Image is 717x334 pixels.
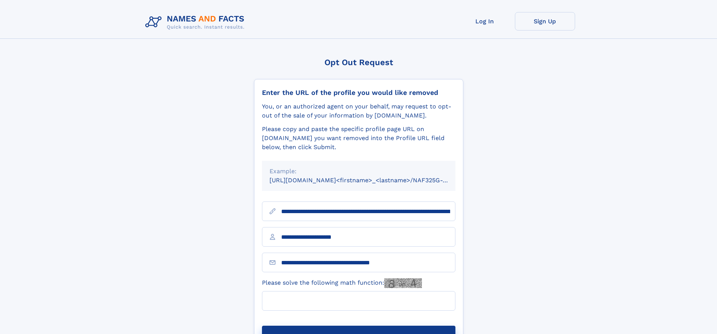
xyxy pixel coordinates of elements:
a: Log In [455,12,515,31]
small: [URL][DOMAIN_NAME]<firstname>_<lastname>/NAF325G-xxxxxxxx [269,177,470,184]
div: You, or an authorized agent on your behalf, may request to opt-out of the sale of your informatio... [262,102,455,120]
div: Opt Out Request [254,58,463,67]
div: Please copy and paste the specific profile page URL on [DOMAIN_NAME] you want removed into the Pr... [262,125,455,152]
img: Logo Names and Facts [142,12,251,32]
label: Please solve the following math function: [262,278,422,288]
div: Example: [269,167,448,176]
div: Enter the URL of the profile you would like removed [262,88,455,97]
a: Sign Up [515,12,575,31]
